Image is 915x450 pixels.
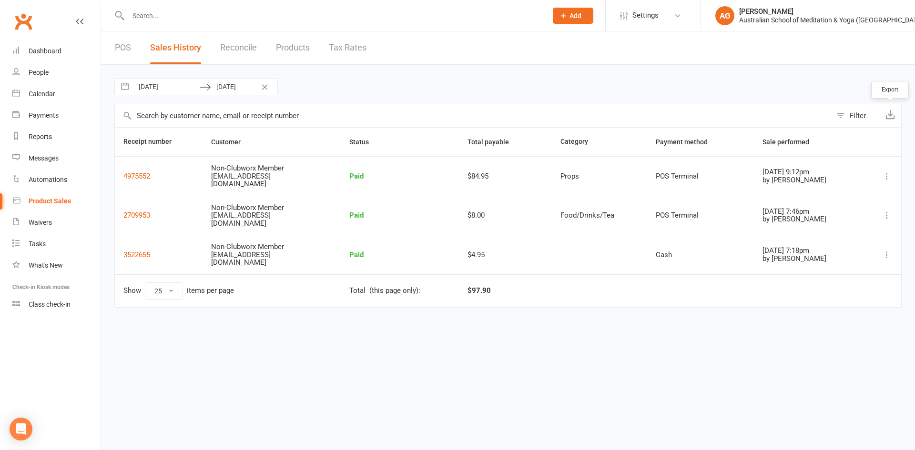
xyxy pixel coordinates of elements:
a: Payments [12,105,101,126]
a: Products [276,31,310,64]
a: Reconcile [220,31,257,64]
input: Search by customer name, email or receipt number [115,104,832,127]
div: Cash [656,251,745,259]
div: POS Terminal [656,172,745,180]
div: by [PERSON_NAME] [762,255,854,263]
div: Food/Drinks/Tea [560,211,639,220]
div: Tasks [29,240,46,248]
input: From [133,79,200,95]
div: [EMAIL_ADDRESS][DOMAIN_NAME] [211,211,297,227]
a: What's New [12,255,101,276]
div: What's New [29,261,63,269]
th: Category [552,128,647,156]
div: by [PERSON_NAME] [762,215,854,223]
div: Show [123,282,234,300]
input: Search... [125,9,540,22]
a: Class kiosk mode [12,294,101,315]
button: Interact with the calendar and add the check-in date for your trip. [116,79,133,95]
div: People [29,69,49,76]
a: Tax Rates [329,31,366,64]
span: Customer [211,138,251,146]
div: Automations [29,176,67,183]
a: Tasks [12,233,101,255]
div: Total [349,287,366,295]
div: [DATE] 7:18pm [762,247,854,255]
a: POS [115,31,131,64]
div: Paid [349,211,450,220]
button: Clear Dates [256,78,273,96]
div: (this page only): [369,287,420,295]
div: POS Terminal [656,211,745,220]
div: [DATE] 9:12pm [762,168,854,176]
a: Clubworx [11,10,35,33]
input: To [211,79,277,95]
a: People [12,62,101,83]
div: Waivers [29,219,52,226]
div: Open Intercom Messenger [10,418,32,440]
a: Sales History [150,31,201,64]
button: Add [553,8,593,24]
span: Add [569,12,581,20]
a: Waivers [12,212,101,233]
button: Status [349,136,379,148]
span: Non-Clubworx Member [211,242,284,251]
th: Receipt number [115,128,203,156]
div: Messages [29,154,59,162]
button: 4975552 [123,170,150,182]
a: Dashboard [12,40,101,62]
div: [DATE] 7:46pm [762,208,854,216]
div: $84.95 [468,172,543,180]
div: Dashboard [29,47,61,55]
button: Payment method [656,136,718,148]
div: Payments [29,111,59,119]
div: Product Sales [29,197,71,205]
span: Status [349,138,379,146]
div: Paid [349,172,450,180]
a: Calendar [12,83,101,105]
div: Props [560,172,639,180]
a: Reports [12,126,101,148]
a: Messages [12,148,101,169]
span: Settings [632,5,659,26]
button: 2709953 [123,210,150,221]
button: Customer [211,136,251,148]
div: Filter [850,110,866,121]
div: [EMAIL_ADDRESS][DOMAIN_NAME] [211,172,297,188]
div: AG [715,6,734,25]
span: Total payable [468,138,519,146]
button: Filter [832,104,879,127]
div: $97.90 [468,282,491,300]
div: items per page [187,287,234,295]
button: Sale performed [762,136,820,148]
div: Paid [349,251,450,259]
div: $8.00 [468,211,543,220]
div: $4.95 [468,251,543,259]
div: Calendar [29,90,55,98]
span: Sale performed [762,138,820,146]
span: Payment method [656,138,718,146]
span: Non-Clubworx Member [211,203,284,212]
a: Product Sales [12,190,101,212]
span: Non-Clubworx Member [211,164,284,172]
div: Class check-in [29,300,71,308]
button: 3522655 [123,249,150,260]
div: Reports [29,133,52,140]
a: Automations [12,169,101,190]
div: by [PERSON_NAME] [762,176,854,184]
button: Total payable [468,136,519,148]
div: [EMAIL_ADDRESS][DOMAIN_NAME] [211,251,297,267]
